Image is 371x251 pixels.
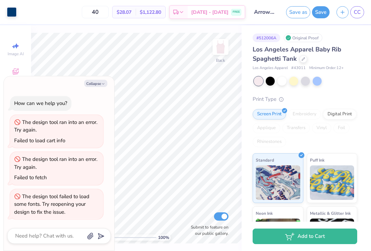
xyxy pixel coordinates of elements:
button: Add to Cart [253,229,357,244]
span: FREE [233,10,240,15]
div: Back [216,57,225,64]
div: Screen Print [253,109,286,119]
div: Transfers [282,123,310,133]
span: # 43011 [291,65,306,71]
button: Save [312,6,330,18]
span: Los Angeles Apparel [253,65,288,71]
img: Standard [256,165,300,200]
img: Back [214,40,227,54]
button: Save as [286,6,310,18]
div: How can we help you? [14,100,67,107]
div: The design tool ran into an error. Try again. [14,119,97,134]
div: # 512006A [253,33,280,42]
div: Failed to fetch [14,174,47,181]
span: $28.07 [117,9,131,16]
div: The design tool failed to load some fonts. Try reopening your design to fix the issue. [14,193,89,215]
input: Untitled Design [249,5,283,19]
div: The design tool ran into an error. Try again. [14,156,97,171]
span: [DATE] - [DATE] [191,9,228,16]
span: Puff Ink [310,156,324,164]
span: Image AI [8,51,24,57]
div: Applique [253,123,280,133]
button: Collapse [84,80,107,87]
div: Rhinestones [253,137,286,147]
span: 100 % [158,234,169,241]
label: Submit to feature on our public gallery. [187,224,228,236]
div: Original Proof [284,33,322,42]
span: Standard [256,156,274,164]
span: Los Angeles Apparel Baby Rib Spaghetti Tank [253,45,341,63]
div: Foil [333,123,350,133]
img: Puff Ink [310,165,354,200]
a: CC [350,6,364,18]
div: Digital Print [323,109,357,119]
div: Vinyl [312,123,331,133]
input: – – [82,6,109,18]
span: Minimum Order: 12 + [309,65,344,71]
span: Neon Ink [256,210,273,217]
span: CC [354,8,361,16]
span: Metallic & Glitter Ink [310,210,351,217]
span: $1,122.80 [140,9,161,16]
div: Print Type [253,95,357,103]
div: Failed to load cart info [14,137,65,144]
div: Embroidery [288,109,321,119]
